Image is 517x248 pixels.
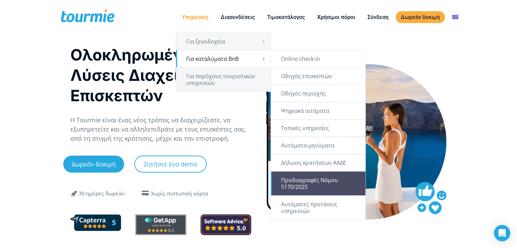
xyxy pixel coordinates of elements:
a: Τιμοκατάλογος [262,13,310,21]
a: Για παρόχους τουριστικών υπηρεσιών [176,68,271,91]
a: Αυτόματες προτάσεις υπηρεσιών [271,196,365,219]
a: Χρήσιμοι πόροι [312,13,360,21]
div: Open Intercom Messenger [494,225,510,241]
a: Ζητήστε ένα demo [134,156,207,173]
h1: Ολοκληρωμένες Λύσεις Διαχείρισης Επισκεπτών [70,45,252,106]
div: 30 ημέρες δωρεάν [79,190,125,198]
a: Online check-in [271,50,365,67]
div: Χωρίς πιστωτική κάρτα [151,190,208,198]
a: Δωρεάν δοκιμή [63,156,124,173]
a: Διασυνδέσεις [216,13,260,21]
span:  [140,191,151,196]
span:  [66,189,83,197]
a: Αυτόματα μηνύματα [271,137,365,154]
a: Για καταλύματα BnB [176,50,271,67]
p: Η Tourmie είναι ένας νέος τρόπος να διαχειρίζεστε, να εξυπηρετείτε και να αλληλεπιδράτε με τους ε... [70,116,252,143]
a: Οδηγός περιοχής [271,85,365,102]
a: Οδηγός επισκεπτών [271,68,365,85]
a: Σύνδεση [362,13,394,21]
a: Ψηφιακά αιτήματα [271,102,365,119]
a: Υπηρεσίες [177,13,213,21]
a: Προδιαγραφές Νόμου 5170/2025 [271,172,365,195]
a: Δήλωση κρατήσεων ΑΑΔΕ [271,154,365,171]
a: Δωρεάν δοκιμή [396,11,445,23]
a: Για ξενοδοχεία [176,33,271,50]
a: Τοπικές υπηρεσίες [271,120,365,137]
